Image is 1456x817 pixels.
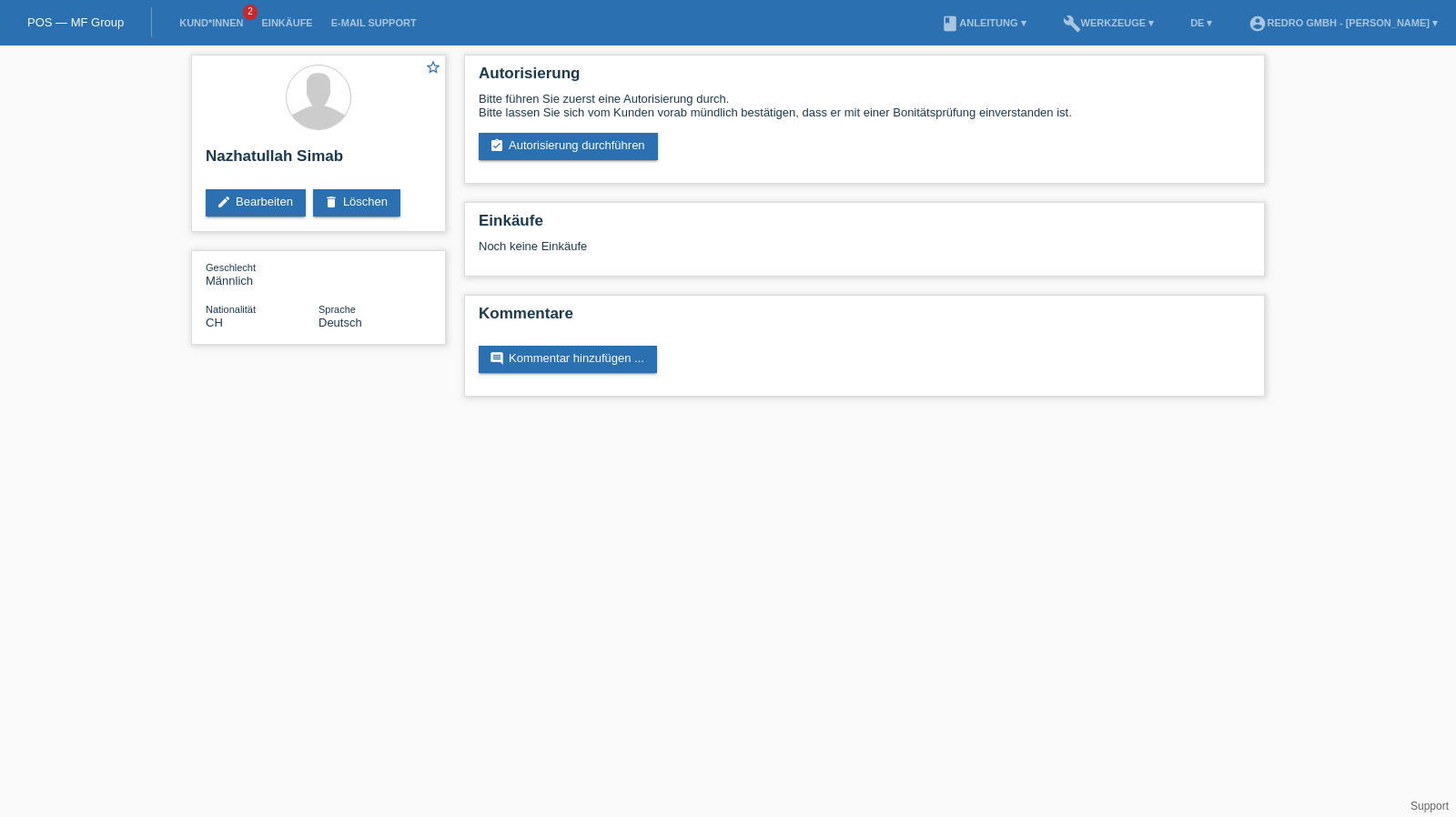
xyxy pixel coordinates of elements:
i: comment [490,351,504,366]
h2: Autorisierung [479,65,1250,92]
i: assignment_turned_in [490,138,504,153]
a: buildWerkzeuge ▾ [1054,17,1164,28]
a: account_circleRedro GmbH - [PERSON_NAME] ▾ [1239,17,1447,28]
i: account_circle [1249,15,1267,33]
div: Noch keine Einkäufe [479,239,1250,267]
span: Deutsch [318,316,362,329]
span: Nationalität [206,304,256,315]
span: 2 [243,5,258,20]
a: E-Mail Support [322,17,426,28]
div: Männlich [206,260,318,287]
i: build [1063,15,1081,33]
a: star_border [425,59,441,78]
i: edit [217,195,231,209]
a: bookAnleitung ▾ [932,17,1035,28]
span: Geschlecht [206,262,256,273]
span: Schweiz [206,316,223,329]
i: star_border [425,59,441,76]
a: Einkäufe [252,17,321,28]
a: Support [1410,800,1449,812]
a: DE ▾ [1181,17,1221,28]
i: book [941,15,959,33]
a: Kund*innen [170,17,252,28]
h2: Nazhatullah Simab [206,147,431,175]
span: Sprache [318,304,356,315]
h2: Kommentare [479,305,1250,332]
h2: Einkäufe [479,212,1250,239]
a: deleteLöschen [313,189,400,217]
a: POS — MF Group [27,15,124,29]
a: assignment_turned_inAutorisierung durchführen [479,133,658,160]
i: delete [324,195,339,209]
a: commentKommentar hinzufügen ... [479,346,657,373]
a: editBearbeiten [206,189,306,217]
div: Bitte führen Sie zuerst eine Autorisierung durch. Bitte lassen Sie sich vom Kunden vorab mündlich... [479,92,1250,119]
